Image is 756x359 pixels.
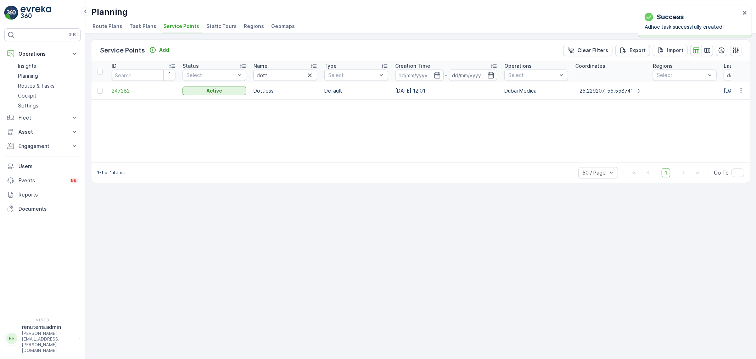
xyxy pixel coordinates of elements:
a: Reports [4,188,81,202]
p: Routes & Tasks [18,82,55,89]
p: Cockpit [18,92,37,99]
img: logo [4,6,18,20]
input: Search [253,70,317,81]
button: Operations [4,47,81,61]
p: Reports [18,191,78,198]
button: Import [653,45,688,56]
p: Select [508,72,557,79]
span: 1 [662,168,670,177]
p: Dubai Medical [504,87,568,94]
td: [DATE] 12:01 [392,82,501,99]
p: Planning [18,72,38,79]
button: Fleet [4,111,81,125]
a: Users [4,159,81,173]
span: Route Plans [93,23,122,30]
span: Geomaps [271,23,295,30]
button: Export [615,45,650,56]
p: [PERSON_NAME][EMAIL_ADDRESS][PERSON_NAME][DOMAIN_NAME] [22,331,75,353]
span: Static Tours [206,23,237,30]
a: Routes & Tasks [15,81,81,91]
a: Documents [4,202,81,216]
p: ID [112,62,117,70]
p: Active [207,87,223,94]
p: Adhoc task successfully created. [645,23,740,31]
span: Go To [714,169,729,176]
p: ⌘B [69,32,76,38]
p: Planning [91,6,128,18]
p: Settings [18,102,38,109]
button: Clear Filters [563,45,612,56]
p: Operations [504,62,532,70]
button: 25.229207, 55.558741 [575,85,646,96]
button: Asset [4,125,81,139]
p: Select [328,72,377,79]
p: Regions [653,62,673,70]
p: Dottless [253,87,317,94]
span: Regions [244,23,264,30]
p: 1-1 of 1 items [97,170,125,176]
p: Engagement [18,143,67,150]
p: Documents [18,205,78,212]
p: Service Points [100,45,145,55]
a: Planning [15,71,81,81]
p: Add [159,46,169,54]
img: logo_light-DOdMpM7g.png [21,6,51,20]
button: Engagement [4,139,81,153]
p: renuterra.admin [22,324,75,331]
span: Service Points [163,23,199,30]
a: 247282 [112,87,175,94]
p: Events [18,177,65,184]
p: Clear Filters [577,47,608,54]
a: Insights [15,61,81,71]
a: Cockpit [15,91,81,101]
p: Fleet [18,114,67,121]
input: dd/mm/yyyy [395,70,444,81]
p: Default [324,87,388,94]
p: Users [18,163,78,170]
a: Settings [15,101,81,111]
span: v 1.50.3 [4,318,81,322]
button: Active [183,87,246,95]
p: 99 [71,178,77,183]
p: Select [186,72,235,79]
p: Status [183,62,199,70]
p: Select [657,72,706,79]
input: Search [112,70,175,81]
button: close [743,10,747,17]
p: Type [324,62,337,70]
span: Task Plans [129,23,156,30]
p: - [445,71,448,79]
p: Asset [18,128,67,136]
p: Name [253,62,268,70]
input: dd/mm/yyyy [449,70,498,81]
button: Add [146,46,172,54]
p: Import [667,47,683,54]
button: RRrenuterra.admin[PERSON_NAME][EMAIL_ADDRESS][PERSON_NAME][DOMAIN_NAME] [4,324,81,353]
p: Coordinates [575,62,605,70]
p: Export [629,47,646,54]
p: Insights [18,62,36,70]
p: Success [657,12,684,22]
p: 25.229207, 55.558741 [579,87,633,94]
div: Toggle Row Selected [97,88,103,94]
div: RR [6,333,17,344]
p: Operations [18,50,67,57]
p: Creation Time [395,62,430,70]
a: Events99 [4,173,81,188]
